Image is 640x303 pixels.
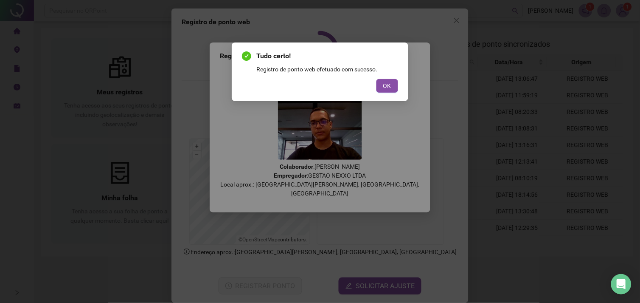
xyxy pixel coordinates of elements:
[383,81,391,91] span: OK
[376,79,398,93] button: OK
[256,51,398,61] span: Tudo certo!
[611,274,632,295] div: Open Intercom Messenger
[242,51,251,61] span: check-circle
[256,65,398,74] div: Registro de ponto web efetuado com sucesso.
